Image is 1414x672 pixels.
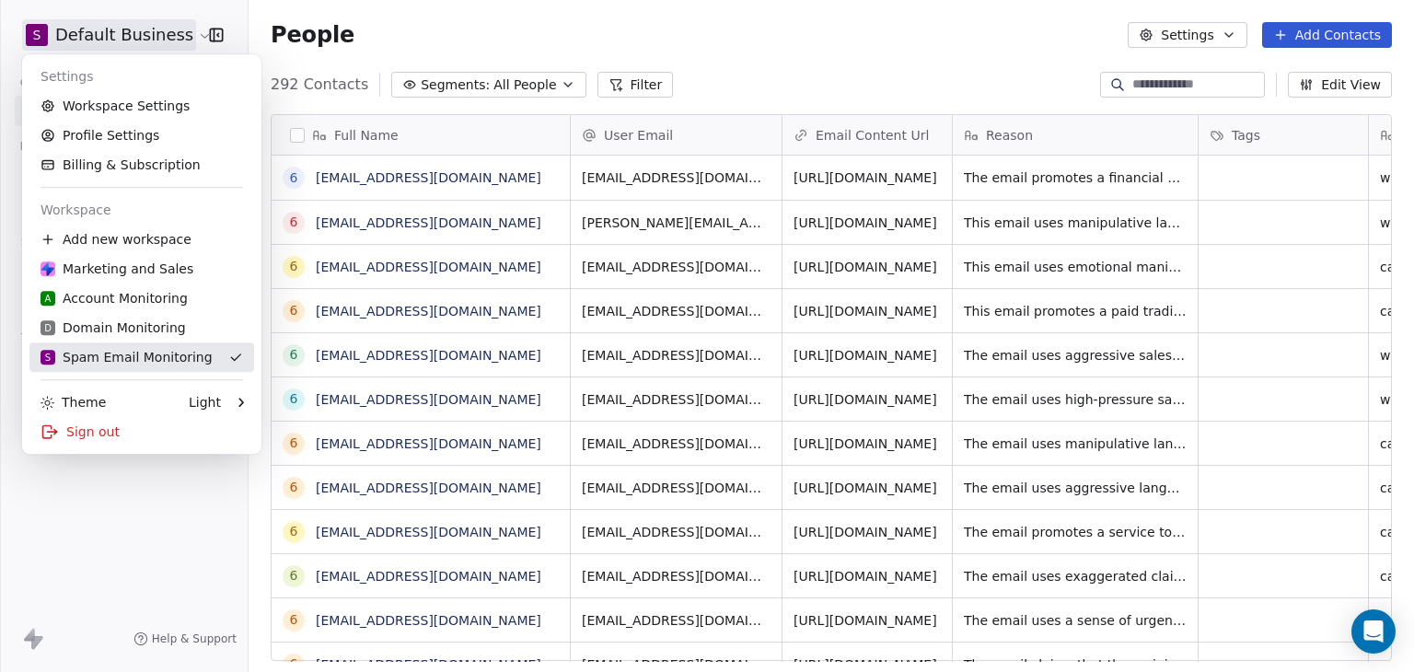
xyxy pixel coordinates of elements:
[41,289,188,307] div: Account Monitoring
[44,321,52,335] span: D
[29,91,254,121] a: Workspace Settings
[41,348,213,366] div: Spam Email Monitoring
[41,261,55,276] img: Swipe%20One%20Logo%201-1.svg
[29,195,254,225] div: Workspace
[29,121,254,150] a: Profile Settings
[45,351,51,365] span: S
[29,150,254,180] a: Billing & Subscription
[45,292,52,306] span: A
[41,260,193,278] div: Marketing and Sales
[189,393,221,411] div: Light
[41,393,106,411] div: Theme
[29,417,254,446] div: Sign out
[29,62,254,91] div: Settings
[41,319,186,337] div: Domain Monitoring
[29,225,254,254] div: Add new workspace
